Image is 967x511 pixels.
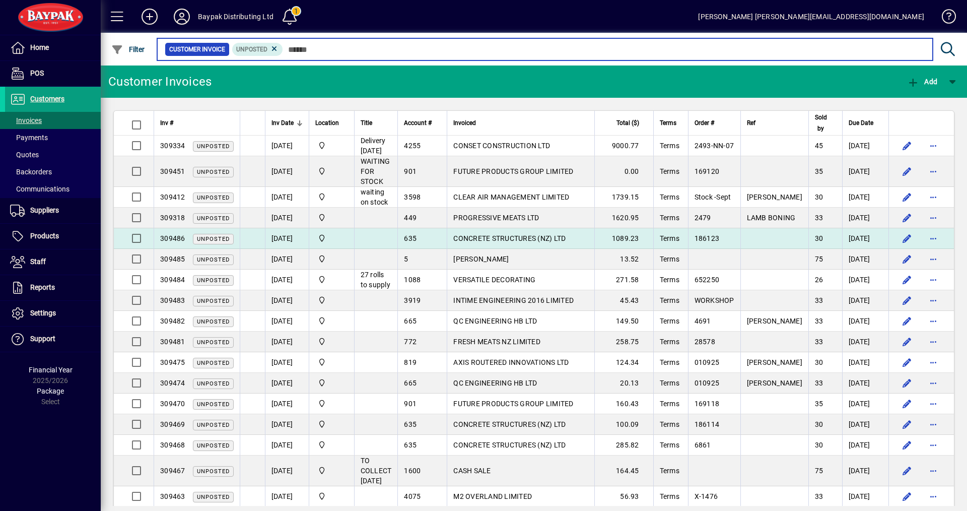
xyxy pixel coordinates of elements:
span: Terms [660,441,679,449]
span: INTIME ENGINEERING 2016 LIMITED [453,296,574,304]
span: 309475 [160,358,185,366]
span: Financial Year [29,366,73,374]
button: More options [925,251,941,267]
a: Reports [5,275,101,300]
button: Edit [899,313,915,329]
span: Terms [660,400,679,408]
span: Terms [660,234,679,242]
div: Baypak Distributing Ltd [198,9,273,25]
span: Invoiced [453,117,476,129]
button: Edit [899,189,915,205]
span: Baypak - Onekawa [315,140,348,151]
span: [PERSON_NAME] [747,193,802,201]
span: 309483 [160,296,185,304]
span: 010925 [695,379,720,387]
td: [DATE] [265,435,309,456]
span: Baypak - Onekawa [315,191,348,203]
td: 0.00 [594,156,653,187]
span: 309484 [160,276,185,284]
span: CONSET CONSTRUCTION LTD [453,142,550,150]
span: Unposted [197,380,230,387]
div: Location [315,117,348,129]
span: 2493-NN-07 [695,142,734,150]
td: 1089.23 [594,228,653,249]
span: Unposted [197,494,230,500]
button: More options [925,416,941,432]
span: Sold by [815,112,827,134]
td: [DATE] [842,208,888,228]
span: Add [907,78,937,86]
span: 30 [815,234,823,242]
td: [DATE] [265,156,309,187]
span: Baypak - Onekawa [315,491,348,502]
span: 309318 [160,214,185,222]
span: Communications [10,185,70,193]
span: Due Date [849,117,873,129]
button: More options [925,189,941,205]
a: Products [5,224,101,249]
span: Terms [660,358,679,366]
div: Customer Invoices [108,74,212,90]
span: 169118 [695,400,720,408]
td: [DATE] [265,352,309,373]
td: [DATE] [842,228,888,249]
td: [DATE] [842,290,888,311]
a: Home [5,35,101,60]
span: 635 [404,441,417,449]
span: 309481 [160,338,185,346]
td: [DATE] [265,228,309,249]
td: [DATE] [265,249,309,270]
span: 6861 [695,441,711,449]
span: Home [30,43,49,51]
span: Unposted [197,422,230,428]
td: [DATE] [265,187,309,208]
span: Terms [660,467,679,475]
span: VERSATILE DECORATING [453,276,535,284]
span: 26 [815,276,823,284]
span: 4255 [404,142,421,150]
span: Staff [30,258,46,266]
span: 30 [815,358,823,366]
td: 271.58 [594,270,653,290]
span: Title [361,117,372,129]
span: 75 [815,255,823,263]
span: 635 [404,420,417,428]
button: Edit [899,463,915,479]
span: 4691 [695,317,711,325]
td: 258.75 [594,332,653,352]
span: 45 [815,142,823,150]
div: Total ($) [601,117,648,129]
span: Stock -Sept [695,193,731,201]
span: 309486 [160,234,185,242]
button: Edit [899,210,915,226]
td: 160.43 [594,394,653,414]
div: Account # [404,117,441,129]
span: 186114 [695,420,720,428]
span: 309468 [160,441,185,449]
span: POS [30,69,44,77]
span: Baypak - Onekawa [315,295,348,306]
td: [DATE] [265,456,309,486]
span: 635 [404,234,417,242]
span: 665 [404,379,417,387]
button: Edit [899,230,915,246]
span: QC ENGINEERING HB LTD [453,317,537,325]
span: 75 [815,467,823,475]
span: FUTURE PRODUCTS GROUP LIMITED [453,167,573,175]
span: 772 [404,338,417,346]
button: More options [925,396,941,412]
span: 35 [815,400,823,408]
span: 309485 [160,255,185,263]
button: More options [925,375,941,391]
span: Baypak - Onekawa [315,212,348,223]
span: 309334 [160,142,185,150]
button: More options [925,272,941,288]
span: Support [30,335,55,343]
span: CLEAR AIR MANAGEMENT LIMITED [453,193,569,201]
button: More options [925,138,941,154]
span: Baypak - Onekawa [315,166,348,177]
td: [DATE] [842,414,888,435]
span: TO COLLECT [DATE] [361,457,392,485]
span: Order # [695,117,714,129]
span: Terms [660,420,679,428]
